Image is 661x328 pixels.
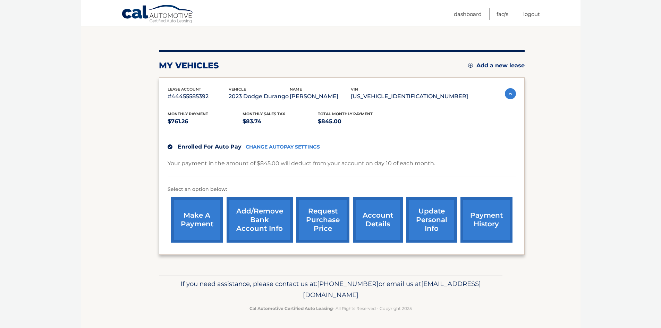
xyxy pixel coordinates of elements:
[229,87,246,92] span: vehicle
[497,8,508,20] a: FAQ's
[168,159,435,168] p: Your payment in the amount of $845.00 will deduct from your account on day 10 of each month.
[318,117,393,126] p: $845.00
[168,117,243,126] p: $761.26
[163,305,498,312] p: - All Rights Reserved - Copyright 2025
[290,92,351,101] p: [PERSON_NAME]
[227,197,293,243] a: Add/Remove bank account info
[168,144,172,149] img: check.svg
[318,111,373,116] span: Total Monthly Payment
[468,62,525,69] a: Add a new lease
[523,8,540,20] a: Logout
[505,88,516,99] img: accordion-active.svg
[168,185,516,194] p: Select an option below:
[121,5,194,25] a: Cal Automotive
[168,111,208,116] span: Monthly Payment
[168,87,201,92] span: lease account
[171,197,223,243] a: make a payment
[468,63,473,68] img: add.svg
[296,197,349,243] a: request purchase price
[178,143,241,150] span: Enrolled For Auto Pay
[159,60,219,71] h2: my vehicles
[290,87,302,92] span: name
[229,92,290,101] p: 2023 Dodge Durango
[406,197,457,243] a: update personal info
[246,144,320,150] a: CHANGE AUTOPAY SETTINGS
[460,197,512,243] a: payment history
[243,117,318,126] p: $83.74
[454,8,482,20] a: Dashboard
[353,197,403,243] a: account details
[168,92,229,101] p: #44455585392
[351,87,358,92] span: vin
[249,306,333,311] strong: Cal Automotive Certified Auto Leasing
[317,280,379,288] span: [PHONE_NUMBER]
[351,92,468,101] p: [US_VEHICLE_IDENTIFICATION_NUMBER]
[163,278,498,301] p: If you need assistance, please contact us at: or email us at
[243,111,285,116] span: Monthly sales Tax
